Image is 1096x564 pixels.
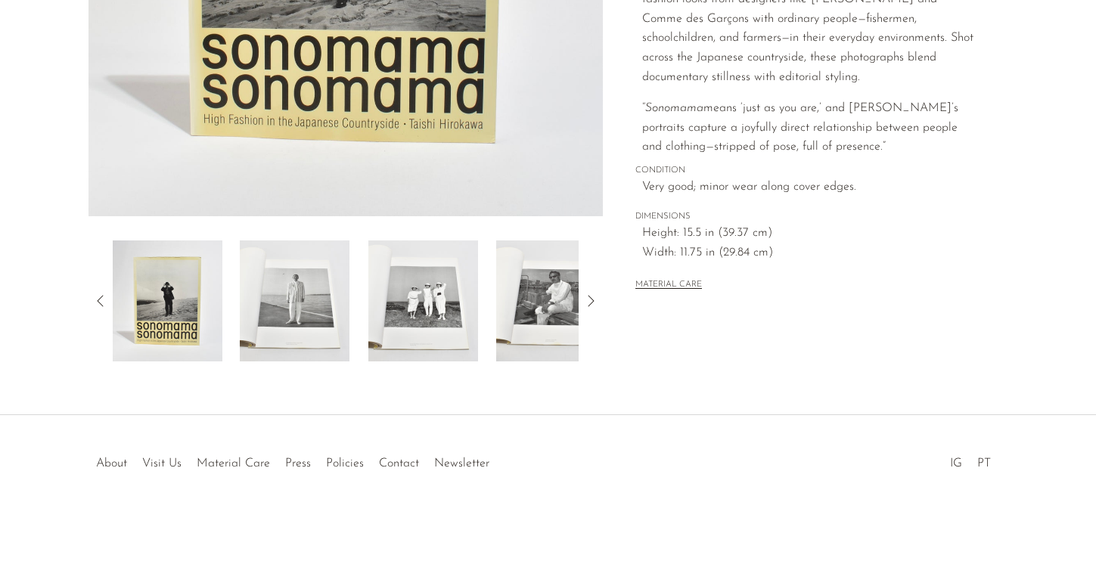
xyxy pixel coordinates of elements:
a: Press [285,457,311,469]
img: Sonomama Sonomama [240,240,349,361]
a: Policies [326,457,364,469]
a: About [96,457,127,469]
a: PT [977,457,991,469]
p: “ means ‘just as you are,’ and [PERSON_NAME]’s portraits capture a joyfully direct relationship b... [642,99,976,157]
a: Material Care [197,457,270,469]
em: Sonomama [645,102,703,114]
span: DIMENSIONS [635,210,976,224]
img: Sonomama Sonomama [368,240,478,361]
a: IG [950,457,962,469]
a: Contact [379,457,419,469]
img: Sonomama Sonomama [496,240,606,361]
ul: Social Medias [942,445,998,474]
button: MATERIAL CARE [635,280,702,291]
span: CONDITION [635,164,976,178]
img: Sonomama Sonomama [113,240,222,361]
a: Visit Us [142,457,182,469]
span: Very good; minor wear along cover edges. [642,178,976,197]
span: Width: 11.75 in (29.84 cm) [642,243,976,263]
span: Height: 15.5 in (39.37 cm) [642,224,976,243]
ul: Quick links [88,445,497,474]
